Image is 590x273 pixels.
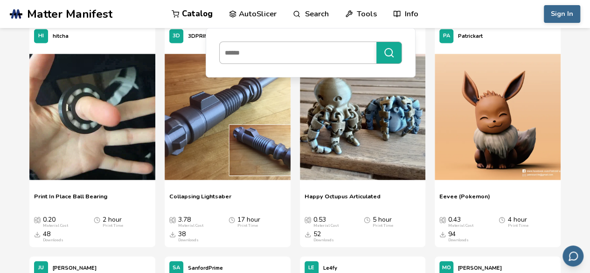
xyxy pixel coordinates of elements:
[53,263,97,273] p: [PERSON_NAME]
[38,33,44,39] span: HI
[188,263,223,273] p: SanfordPrime
[173,265,180,271] span: SA
[169,193,231,207] a: Collapsing Lightsaber
[458,263,502,273] p: [PERSON_NAME]
[178,231,199,243] div: 38
[53,31,69,41] p: hitcha
[323,263,337,273] p: Le4fy
[507,224,528,228] div: Print Time
[507,216,528,228] div: 4 hour
[435,48,561,188] a: Eevee (Pokemon)
[34,193,107,207] a: Print In Place Ball Bearing
[178,224,203,228] div: Material Cost
[448,238,469,243] div: Downloads
[34,231,41,238] span: Downloads
[373,224,393,228] div: Print Time
[38,265,44,271] span: JU
[448,231,469,243] div: 94
[173,33,180,39] span: 3D
[178,238,199,243] div: Downloads
[305,193,381,207] a: Happy Octupus Articulated
[43,238,63,243] div: Downloads
[313,238,334,243] div: Downloads
[313,231,334,243] div: 52
[562,245,583,266] button: Send feedback via email
[313,224,339,228] div: Material Cost
[442,265,451,271] span: MO
[439,216,446,224] span: Average Cost
[448,216,473,228] div: 0.43
[499,216,505,224] span: Average Print Time
[435,54,561,180] img: Eevee (Pokemon)
[439,193,490,207] a: Eevee (Pokemon)
[237,216,260,228] div: 17 hour
[43,224,68,228] div: Material Cost
[373,216,393,228] div: 5 hour
[458,31,483,41] p: Patrickart
[43,231,63,243] div: 48
[237,224,258,228] div: Print Time
[305,216,311,224] span: Average Cost
[169,216,176,224] span: Average Cost
[308,265,314,271] span: LE
[439,231,446,238] span: Downloads
[94,216,100,224] span: Average Print Time
[103,224,123,228] div: Print Time
[448,224,473,228] div: Material Cost
[305,231,311,238] span: Downloads
[313,216,339,228] div: 0.53
[34,216,41,224] span: Average Cost
[188,31,241,41] p: 3DPRINTINGWORLD
[443,33,450,39] span: PA
[27,7,112,21] span: Matter Manifest
[178,216,203,228] div: 3.78
[229,216,235,224] span: Average Print Time
[43,216,68,228] div: 0.20
[103,216,123,228] div: 2 hour
[364,216,370,224] span: Average Print Time
[169,231,176,238] span: Downloads
[544,5,580,23] button: Sign In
